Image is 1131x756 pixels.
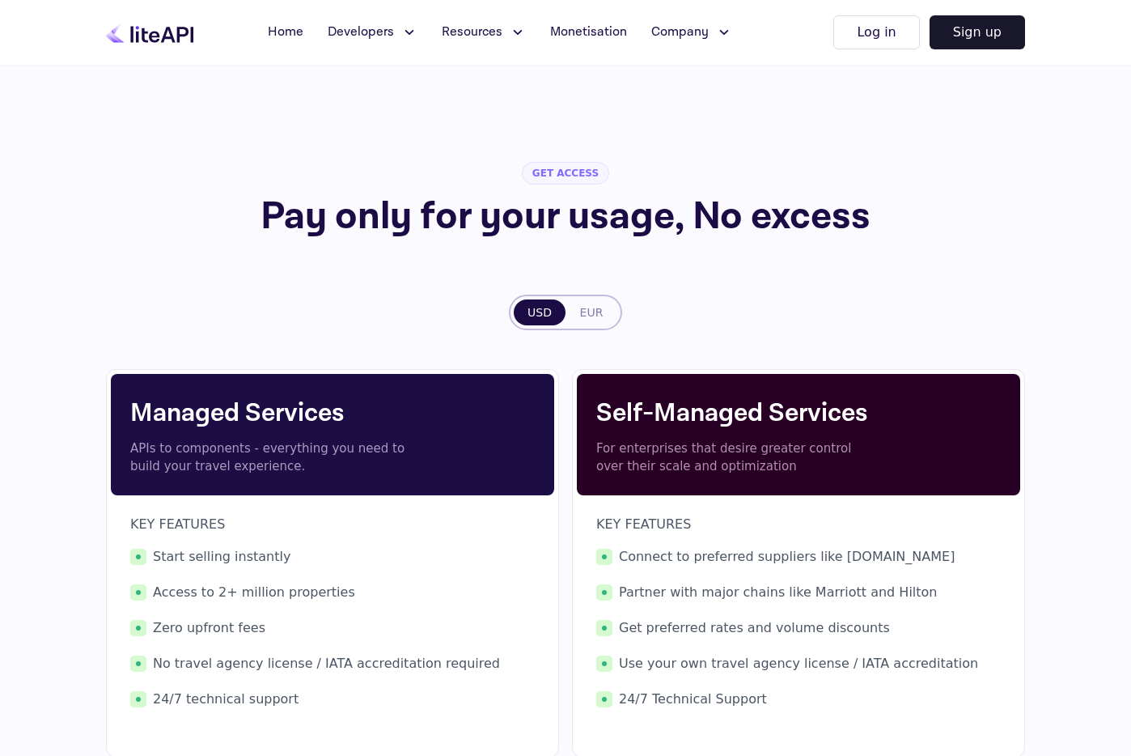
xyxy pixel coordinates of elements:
[596,394,1001,433] h4: Self-Managed Services
[514,299,565,325] button: USD
[596,440,879,476] p: For enterprises that desire greater control over their scale and optimization
[130,394,535,433] h4: Managed Services
[442,23,502,42] span: Resources
[642,16,742,49] button: Company
[596,654,1001,673] span: Use your own travel agency license / IATA accreditation
[268,23,303,42] span: Home
[130,690,535,709] span: 24/7 technical support
[130,547,535,567] span: Start selling instantly
[596,690,1001,709] span: 24/7 Technical Support
[130,583,535,602] span: Access to 2+ million properties
[833,15,919,49] button: Log in
[550,23,627,42] span: Monetisation
[930,15,1025,49] button: Sign up
[596,515,1001,534] p: KEY FEATURES
[130,515,535,534] p: KEY FEATURES
[258,16,313,49] a: Home
[565,299,617,325] button: EUR
[596,583,1001,602] span: Partner with major chains like Marriott and Hilton
[130,440,413,476] p: APIs to components - everything you need to build your travel experience.
[328,23,394,42] span: Developers
[596,547,1001,567] span: Connect to preferred suppliers like [DOMAIN_NAME]
[596,618,1001,638] span: Get preferred rates and volume discounts
[432,16,536,49] button: Resources
[540,16,637,49] a: Monetisation
[130,654,535,673] span: No travel agency license / IATA accreditation required
[651,23,709,42] span: Company
[152,197,979,236] h1: Pay only for your usage, No excess
[318,16,427,49] button: Developers
[130,618,535,638] span: Zero upfront fees
[522,162,609,185] span: GET ACCESS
